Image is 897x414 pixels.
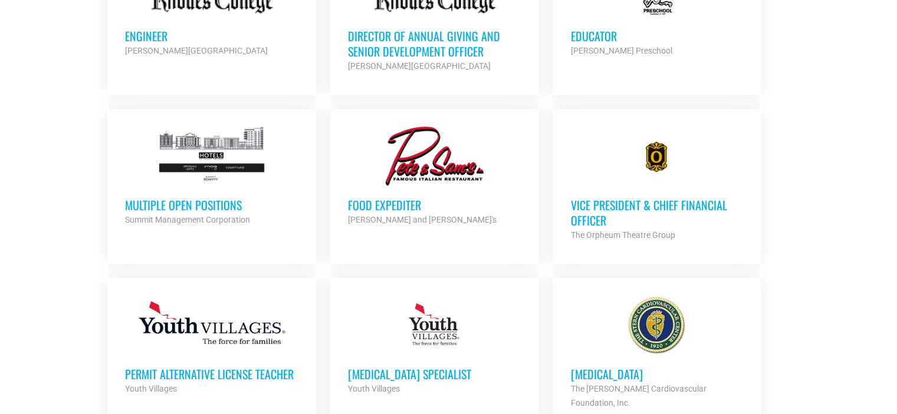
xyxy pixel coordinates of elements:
[125,28,298,44] h3: Engineer
[570,384,706,408] strong: The [PERSON_NAME] Cardiovascular Foundation, Inc.
[553,109,761,260] a: Vice President & Chief Financial Officer The Orpheum Theatre Group
[125,197,298,213] h3: Multiple Open Positions
[330,278,539,413] a: [MEDICAL_DATA] Specialist Youth Villages
[107,109,316,244] a: Multiple Open Positions Summit Management Corporation
[107,278,316,413] a: Permit Alternative License Teacher Youth Villages
[125,215,250,224] strong: Summit Management Corporation
[348,366,521,382] h3: [MEDICAL_DATA] Specialist
[570,366,744,382] h3: [MEDICAL_DATA]
[570,46,672,55] strong: [PERSON_NAME] Preschool
[348,197,521,213] h3: Food Expediter
[348,384,400,393] strong: Youth Villages
[570,28,744,44] h3: Educator
[348,28,521,59] h3: Director of Annual Giving and Senior Development Officer
[348,215,497,224] strong: [PERSON_NAME] and [PERSON_NAME]'s
[125,366,298,382] h3: Permit Alternative License Teacher
[125,46,268,55] strong: [PERSON_NAME][GEOGRAPHIC_DATA]
[570,230,675,240] strong: The Orpheum Theatre Group
[125,384,177,393] strong: Youth Villages
[570,197,744,228] h3: Vice President & Chief Financial Officer
[348,61,491,71] strong: [PERSON_NAME][GEOGRAPHIC_DATA]
[330,109,539,244] a: Food Expediter [PERSON_NAME] and [PERSON_NAME]'s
